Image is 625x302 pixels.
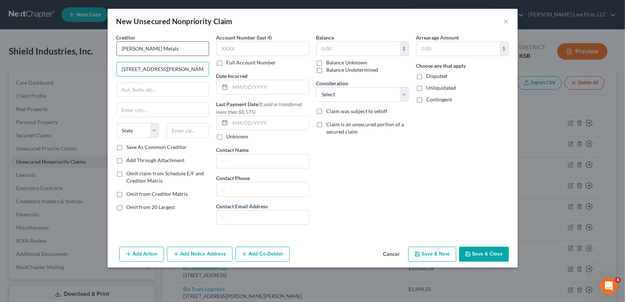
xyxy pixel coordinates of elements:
input: Search creditor by name... [116,41,209,56]
div: $ [400,42,409,56]
input: MM/DD/YYYY [230,116,309,130]
button: Add Notice Address [167,247,232,262]
input: Enter zip... [166,123,209,138]
span: Creditor [116,34,136,41]
button: go back [5,3,19,17]
input: -- [217,154,309,168]
iframe: Intercom live chat [600,277,618,295]
label: Arrearage Amount [416,34,459,41]
span: Omit from 20 Largest [127,204,175,210]
label: Choose any that apply [416,62,466,70]
label: Balance Undetermined [327,66,379,74]
label: Unknown [227,133,249,140]
input: 0.00 [317,42,400,56]
label: Balance Unknown [327,59,368,66]
span: Claim was subject to setoff [327,108,388,114]
span: 😐 [68,220,78,235]
span: Disputed [427,73,447,79]
input: Enter city... [117,103,209,117]
span: Claim is an unsecured portion of a secured claim [327,121,404,135]
span: 4 [615,277,621,283]
span: (If paid or transferred more than $8,575) [216,101,302,115]
input: MM/DD/YYYY [230,80,309,94]
div: New Unsecured Nonpriority Claim [116,16,232,26]
div: Close [129,3,142,16]
label: Consideration [316,79,349,87]
span: Omit claim from Schedule E/F and Creditor Matrix [127,170,204,184]
a: Open in help center [44,244,103,250]
button: × [504,17,509,26]
input: 0.00 [417,42,500,56]
button: Cancel [377,247,405,262]
label: Add Through Attachment [127,157,185,164]
span: disappointed reaction [45,220,64,235]
label: Save As Common Creditor [127,143,187,151]
span: Omit from Creditor Matrix [127,191,188,197]
label: Balance [316,34,334,41]
button: Add Action [119,247,164,262]
span: neutral face reaction [64,220,83,235]
label: Full Account Number [227,59,276,66]
div: $ [500,42,509,56]
button: Save & Close [459,247,509,262]
button: Expand window [115,3,129,17]
span: 😃 [87,220,97,235]
div: Did this answer your question? [9,213,138,221]
input: -- [217,182,309,196]
label: Last Payment Date [216,100,309,116]
span: Unliquidated [427,85,456,91]
label: Contact Email Address [216,202,268,210]
button: Add Co-Debtor [235,247,290,262]
label: Contact Phone [216,174,250,182]
input: -- [217,210,309,224]
label: Contact Name [216,146,249,154]
input: XXXX [216,41,309,56]
label: Account Number (last 4) [216,34,272,41]
input: Apt, Suite, etc... [117,83,209,97]
span: 😞 [49,220,59,235]
button: Save & New [408,247,456,262]
span: Contingent [427,96,452,102]
span: smiley reaction [83,220,102,235]
input: Enter address... [117,62,209,76]
label: Date Incurred [216,72,248,80]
